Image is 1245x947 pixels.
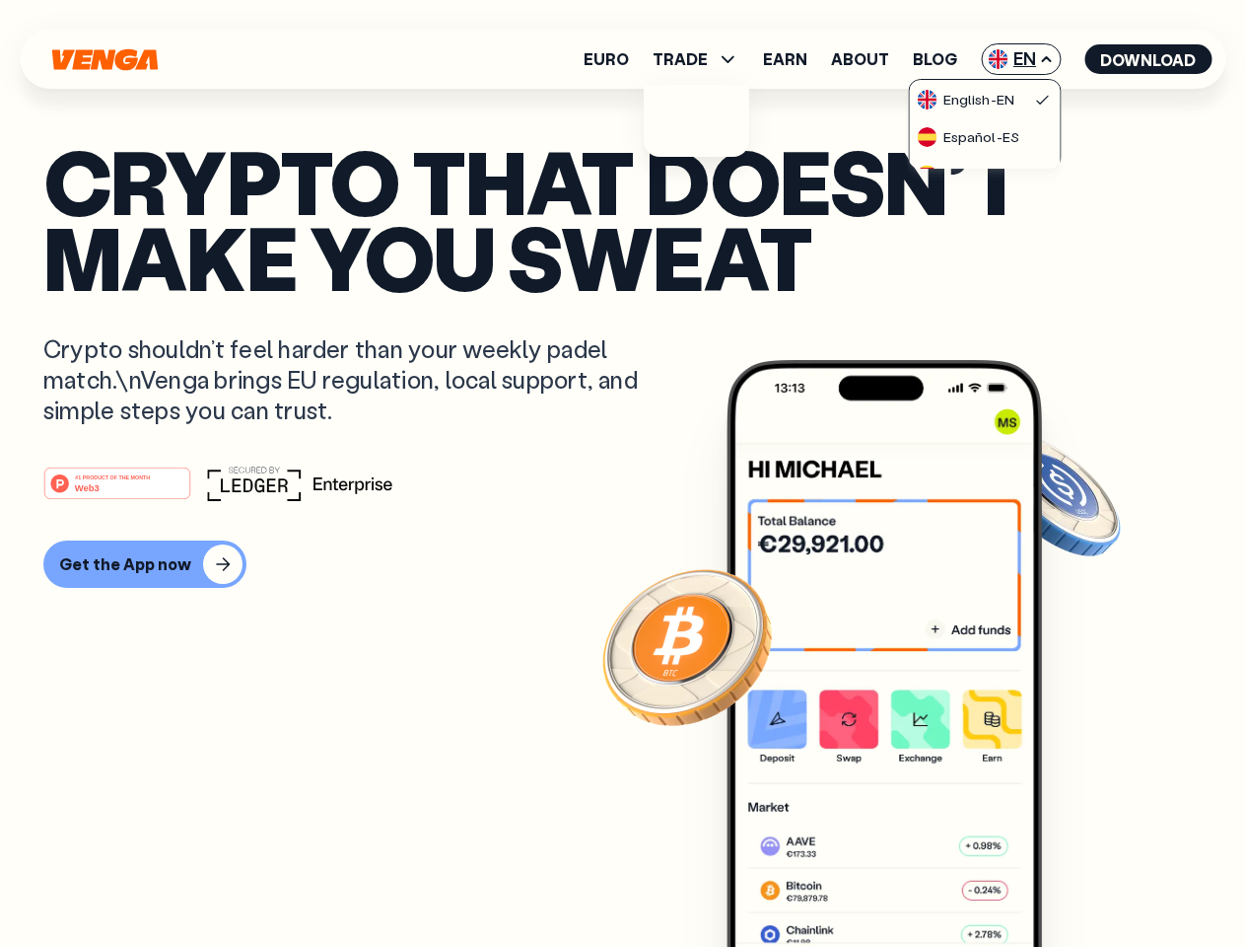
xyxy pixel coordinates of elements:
span: TRADE [653,47,739,71]
tspan: #1 PRODUCT OF THE MONTH [75,473,150,479]
a: About [831,51,889,67]
img: flag-cat [918,165,937,184]
a: flag-catCatalà-CAT [910,155,1060,192]
img: flag-es [918,127,937,147]
div: Get the App now [59,554,191,574]
div: English - EN [918,90,1014,109]
a: Earn [763,51,807,67]
img: flag-uk [988,49,1007,69]
a: Euro [584,51,629,67]
button: Download [1084,44,1211,74]
a: Get the App now [43,541,1202,588]
a: flag-esEspañol-ES [910,117,1060,155]
tspan: Web3 [75,481,100,492]
p: Crypto shouldn’t feel harder than your weekly padel match.\nVenga brings EU regulation, local sup... [43,333,666,426]
span: EN [981,43,1061,75]
div: Español - ES [918,127,1019,147]
p: Crypto that doesn’t make you sweat [43,143,1202,294]
a: Blog [913,51,957,67]
img: USDC coin [983,424,1125,566]
a: flag-ukEnglish-EN [910,80,1060,117]
svg: Home [49,48,160,71]
img: Bitcoin [598,557,776,735]
img: flag-uk [918,90,937,109]
a: #1 PRODUCT OF THE MONTHWeb3 [43,478,191,504]
button: Get the App now [43,541,246,588]
span: TRADE [653,51,708,67]
div: Català - CAT [918,165,1024,184]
